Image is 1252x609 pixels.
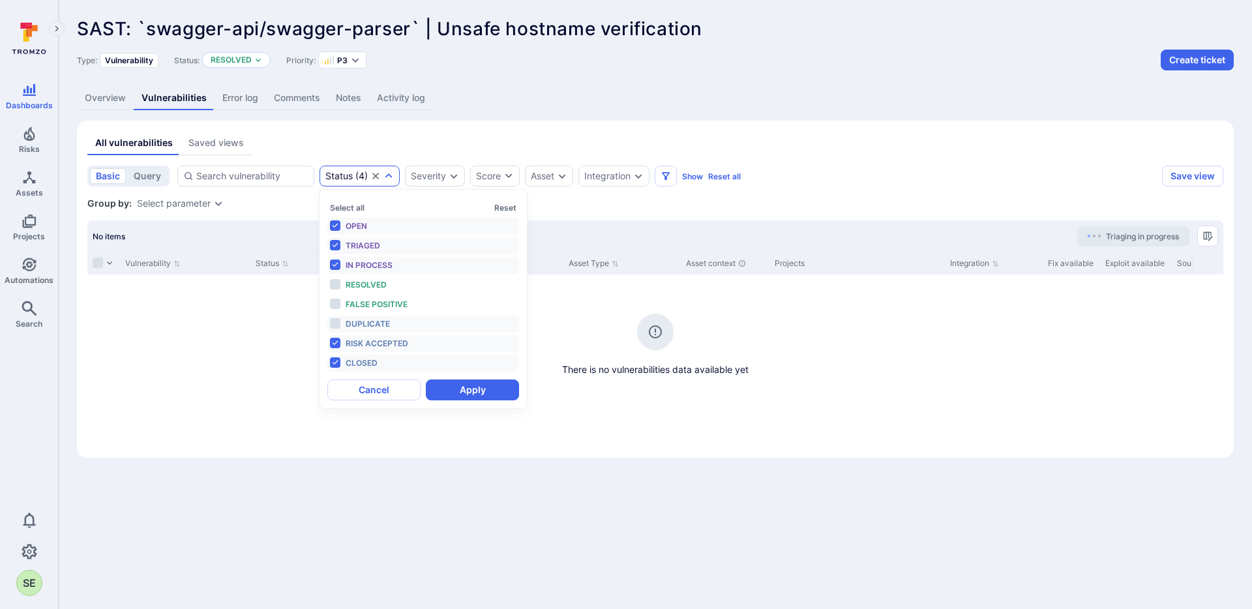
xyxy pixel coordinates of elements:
div: Fix available [1048,258,1095,269]
button: Resolved [211,55,252,65]
a: Comments [266,86,328,110]
button: Cancel [327,379,421,400]
div: Asset context [686,258,764,269]
div: Alert tabs [77,86,1234,110]
div: Automatically discovered context associated with the asset [738,260,746,267]
button: Expand navigation menu [49,21,65,37]
button: Sort by Integration [950,258,999,269]
div: no results [87,275,1223,376]
button: Show [682,171,703,181]
span: Closed [346,358,378,368]
span: In process [346,260,393,270]
button: Severity [411,171,446,181]
span: Duplicate [346,319,390,329]
div: Vulnerability [100,53,158,68]
div: Sharon Emmett [16,570,42,596]
button: Manage columns [1197,226,1218,246]
span: There is no vulnerabilities data available yet [87,363,1223,376]
span: Dashboards [6,100,53,110]
div: Saved views [188,136,244,149]
button: Create ticket [1161,50,1234,70]
button: Reset all [708,171,741,181]
div: Score [476,170,501,183]
button: Expand dropdown [449,171,459,181]
button: Sort by Vulnerability [125,258,181,269]
span: Triaged [346,241,380,250]
span: Projects [13,231,45,241]
span: Open [346,221,367,231]
button: Expand dropdown [254,56,262,64]
div: Projects [775,258,940,269]
div: autocomplete options [327,198,519,400]
span: Assets [16,188,43,198]
div: ( 4 ) [325,171,368,181]
button: Score [470,166,520,186]
button: Sort by Status [256,258,289,269]
button: Expand dropdown [557,171,567,181]
a: Vulnerabilities [134,86,215,110]
a: Error log [215,86,266,110]
button: Save view [1162,166,1223,186]
span: P3 [337,55,348,65]
span: Automations [5,275,53,285]
button: Status(4) [325,171,368,181]
button: SE [16,570,42,596]
div: Exploit available [1105,258,1167,269]
button: P3 [324,55,348,65]
a: Notes [328,86,369,110]
button: Clear selection [370,171,381,181]
span: Type: [77,55,97,65]
button: Sort by Source filename [1177,258,1246,269]
button: Expand dropdown [213,198,224,209]
a: Overview [77,86,134,110]
button: query [128,168,167,184]
span: Group by: [87,197,132,210]
img: Loading... [1088,235,1101,237]
button: Sort by Asset Type [569,258,619,269]
i: Expand navigation menu [52,23,61,35]
span: Priority: [286,55,316,65]
button: Apply [426,379,519,400]
span: Resolved [346,280,387,290]
span: Risk accepted [346,338,408,348]
div: All vulnerabilities [95,136,173,149]
button: Filters [655,166,677,186]
span: SAST: `swagger-api/swagger-parser` | Unsafe hostname verification [77,18,702,40]
span: False positive [346,299,408,309]
button: Expand dropdown [350,55,361,65]
span: No items [93,231,125,241]
div: assets tabs [87,131,1223,155]
span: Select all rows [93,258,103,268]
button: Select all [330,203,365,213]
a: Activity log [369,86,433,110]
span: Search [16,319,42,329]
div: Status [325,171,353,181]
button: Reset [494,203,516,213]
span: Risks [19,144,40,154]
div: grouping parameters [137,198,224,209]
button: Asset [531,171,554,181]
button: basic [90,168,126,184]
button: Select parameter [137,198,211,209]
button: Expand dropdown [633,171,644,181]
button: Integration [584,171,631,181]
span: Status: [174,55,200,65]
button: Expand dropdown [383,171,394,181]
span: Triaging in progress [1106,231,1179,241]
input: Search vulnerability [196,170,308,183]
